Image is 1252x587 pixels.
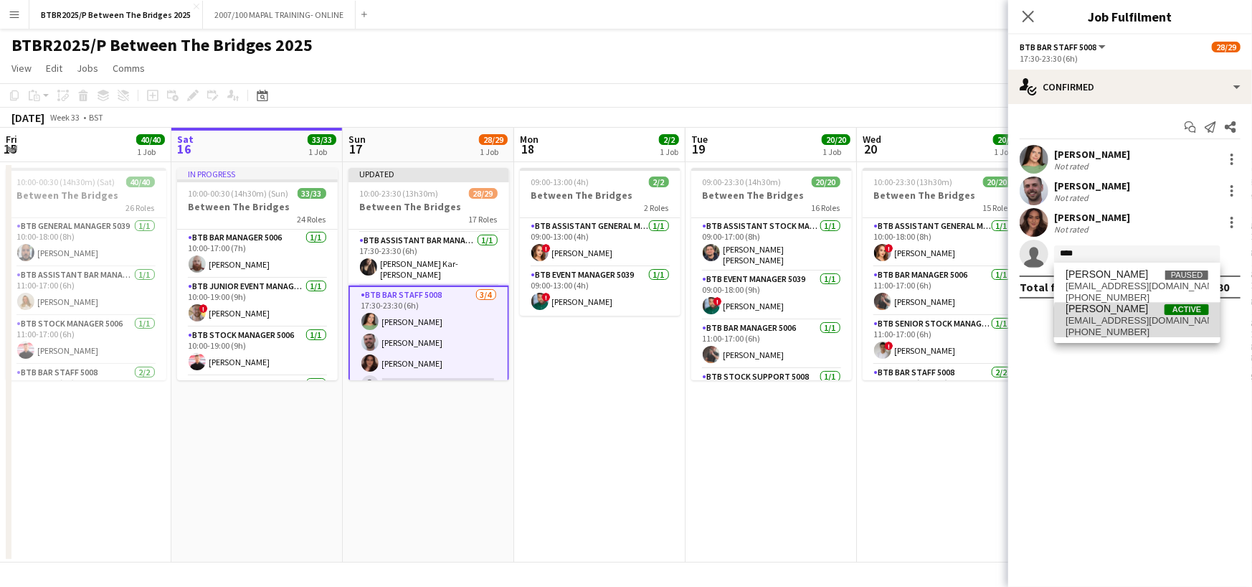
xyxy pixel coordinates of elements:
[822,134,850,145] span: 20/20
[177,168,338,380] app-job-card: In progress10:00-00:30 (14h30m) (Sun)33/33Between The Bridges24 RolesBTB Bar Manager 50061/110:00...
[1212,42,1241,52] span: 28/29
[691,271,852,320] app-card-role: BTB Event Manager 50391/109:00-18:00 (9h)![PERSON_NAME]
[177,230,338,278] app-card-role: BTB Bar Manager 50061/110:00-17:00 (7h)[PERSON_NAME]
[308,134,336,145] span: 33/33
[1165,270,1209,281] span: Paused
[113,62,145,75] span: Comms
[89,112,103,123] div: BST
[1066,268,1148,281] span: Raphael Nebot
[812,177,840,187] span: 20/20
[863,189,1023,202] h3: Between The Bridges
[6,267,166,316] app-card-role: BTB Assistant Bar Manager 50061/111:00-17:00 (6h)[PERSON_NAME]
[1054,179,1130,192] div: [PERSON_NAME]
[199,304,208,313] span: !
[480,146,507,157] div: 1 Job
[1165,304,1209,315] span: Active
[691,218,852,271] app-card-role: BTB Assistant Stock Manager 50061/109:00-17:00 (8h)[PERSON_NAME] [PERSON_NAME]
[691,320,852,369] app-card-role: BTB Bar Manager 50061/111:00-17:00 (6h)[PERSON_NAME]
[863,218,1023,267] app-card-role: BTB Assistant General Manager 50061/110:00-18:00 (8h)![PERSON_NAME]
[994,146,1021,157] div: 1 Job
[126,177,155,187] span: 40/40
[348,233,509,286] app-card-role: BTB Assistant Bar Manager 50061/117:30-23:30 (6h)[PERSON_NAME] Kar-[PERSON_NAME]
[29,1,203,29] button: BTBR2025/P Between The Bridges 2025
[863,133,881,146] span: Wed
[6,365,166,434] app-card-role: BTB Bar Staff 50082/211:30-17:30 (6h)
[17,177,115,187] span: 10:00-00:30 (14h30m) (Sat)
[298,188,326,199] span: 33/33
[348,168,509,380] app-job-card: Updated10:00-23:30 (13h30m)28/29Between The Bridges17 Roles[PERSON_NAME]BTB Bar Staff 50081/116:0...
[175,141,194,157] span: 16
[885,244,893,253] span: !
[520,189,680,202] h3: Between The Bridges
[40,59,68,78] a: Edit
[1008,70,1252,104] div: Confirmed
[691,189,852,202] h3: Between The Bridges
[703,177,782,187] span: 09:00-23:30 (14h30m)
[520,168,680,316] app-job-card: 09:00-13:00 (4h)2/2Between The Bridges2 RolesBTB Assistant General Manager 50061/109:00-13:00 (4h...
[348,286,509,400] app-card-role: BTB Bar Staff 50083/417:30-23:30 (6h)[PERSON_NAME][PERSON_NAME][PERSON_NAME]
[518,141,539,157] span: 18
[11,111,44,125] div: [DATE]
[469,188,498,199] span: 28/29
[863,168,1023,380] app-job-card: 10:00-23:30 (13h30m)20/20Between The Bridges15 RolesBTB Assistant General Manager 50061/110:00-18...
[713,297,722,306] span: !
[983,177,1012,187] span: 20/20
[1054,192,1091,203] div: Not rated
[1020,280,1068,294] div: Total fee
[863,267,1023,316] app-card-role: BTB Bar Manager 50061/111:00-17:00 (6h)[PERSON_NAME]
[645,202,669,213] span: 2 Roles
[47,112,83,123] span: Week 33
[691,369,852,418] app-card-role: BTB Stock support 50081/1
[874,177,953,187] span: 10:00-23:30 (13h30m)
[177,168,338,179] div: In progress
[11,34,313,56] h1: BTBR2025/P Between The Bridges 2025
[1066,315,1209,327] span: raph.okorokpokpo@gmail.com
[177,200,338,213] h3: Between The Bridges
[812,202,840,213] span: 16 Roles
[6,59,37,78] a: View
[4,141,17,157] span: 15
[348,200,509,213] h3: Between The Bridges
[531,177,589,187] span: 09:00-13:00 (4h)
[308,146,336,157] div: 1 Job
[1054,224,1091,235] div: Not rated
[542,244,551,253] span: !
[6,168,166,380] app-job-card: 10:00-00:30 (14h30m) (Sat)40/40Between The Bridges26 RolesBTB General Manager 50391/110:00-18:00 ...
[479,134,508,145] span: 28/29
[863,365,1023,434] app-card-role: BTB Bar Staff 50082/211:00-17:30 (6h30m)
[885,342,893,350] span: !
[822,146,850,157] div: 1 Job
[659,134,679,145] span: 2/2
[469,214,498,225] span: 17 Roles
[691,133,708,146] span: Tue
[177,278,338,327] app-card-role: BTB Junior Event Manager 50391/110:00-19:00 (9h)![PERSON_NAME]
[993,134,1022,145] span: 20/20
[77,62,98,75] span: Jobs
[177,376,338,425] app-card-role: BTB Stock support 50081/1
[1020,42,1096,52] span: BTB Bar Staff 5008
[1066,292,1209,304] span: +447940348943
[6,133,17,146] span: Fri
[660,146,678,157] div: 1 Job
[983,202,1012,213] span: 15 Roles
[691,168,852,380] app-job-card: 09:00-23:30 (14h30m)20/20Between The Bridges16 RolesBTB Assistant Stock Manager 50061/109:00-17:0...
[1020,42,1108,52] button: BTB Bar Staff 5008
[1054,148,1130,161] div: [PERSON_NAME]
[1054,211,1130,224] div: [PERSON_NAME]
[689,141,708,157] span: 19
[6,218,166,267] app-card-role: BTB General Manager 50391/110:00-18:00 (8h)[PERSON_NAME]
[46,62,62,75] span: Edit
[1066,327,1209,338] span: +447462309702
[189,188,289,199] span: 10:00-00:30 (14h30m) (Sun)
[520,133,539,146] span: Mon
[520,218,680,267] app-card-role: BTB Assistant General Manager 50061/109:00-13:00 (4h)![PERSON_NAME]
[107,59,151,78] a: Comms
[11,62,32,75] span: View
[6,316,166,365] app-card-role: BTB Stock Manager 50061/111:00-17:00 (6h)[PERSON_NAME]
[71,59,104,78] a: Jobs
